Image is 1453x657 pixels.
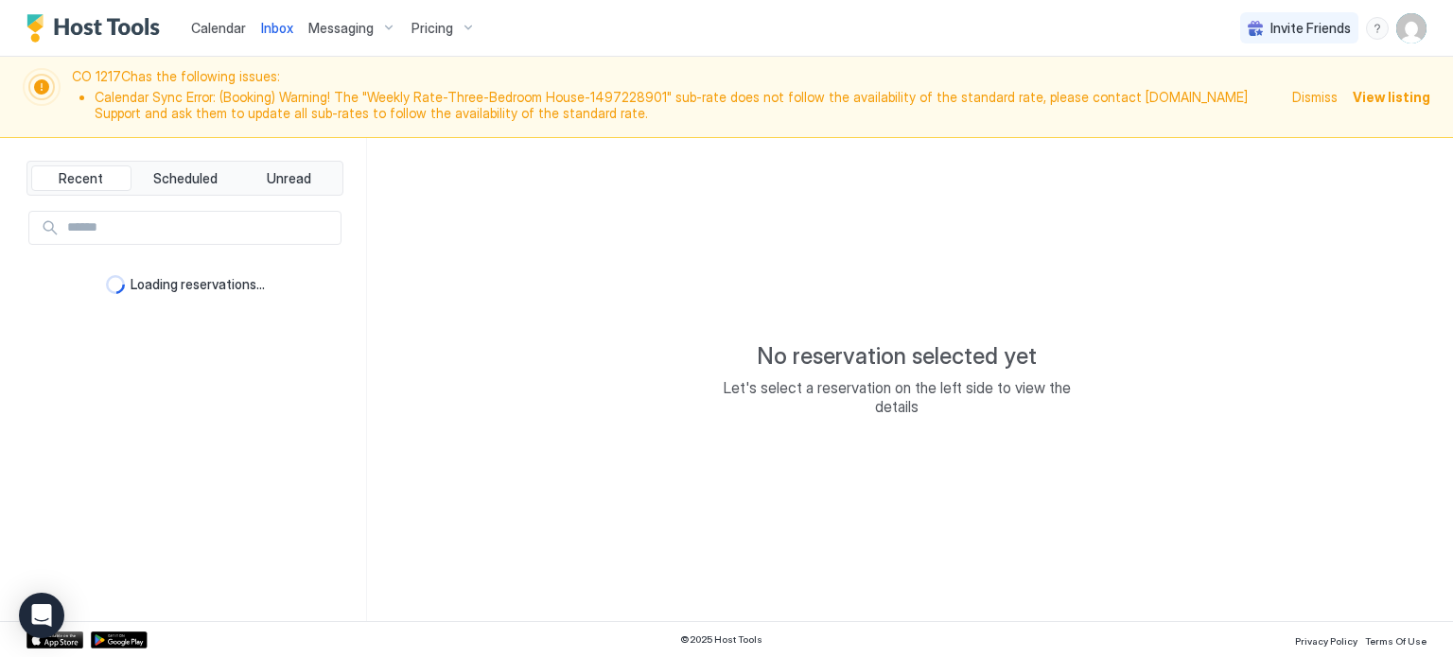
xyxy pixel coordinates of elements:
[26,14,168,43] a: Host Tools Logo
[26,631,83,648] a: App Store
[708,378,1086,416] span: Let's select a reservation on the left side to view the details
[1295,635,1357,647] span: Privacy Policy
[238,165,339,192] button: Unread
[191,20,246,36] span: Calendar
[1270,20,1351,37] span: Invite Friends
[1292,87,1338,107] div: Dismiss
[680,633,762,646] span: © 2025 Host Tools
[308,20,374,37] span: Messaging
[153,170,218,187] span: Scheduled
[1396,13,1427,43] div: User profile
[26,161,343,197] div: tab-group
[1366,17,1389,40] div: menu
[72,68,1281,126] span: CO 1217C has the following issues:
[1365,635,1427,647] span: Terms Of Use
[261,20,293,36] span: Inbox
[131,276,265,293] span: Loading reservations...
[60,212,341,244] input: Input Field
[31,165,131,192] button: Recent
[19,593,64,638] div: Open Intercom Messenger
[91,631,148,648] a: Google Play Store
[261,18,293,38] a: Inbox
[267,170,311,187] span: Unread
[411,20,453,37] span: Pricing
[1365,630,1427,649] a: Terms Of Use
[757,342,1037,371] span: No reservation selected yet
[135,165,236,192] button: Scheduled
[95,89,1281,122] li: Calendar Sync Error: (Booking) Warning! The "Weekly Rate-Three-Bedroom House-1497228901" sub-rate...
[1353,87,1430,107] div: View listing
[191,18,246,38] a: Calendar
[1295,630,1357,649] a: Privacy Policy
[59,170,103,187] span: Recent
[106,275,125,294] div: loading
